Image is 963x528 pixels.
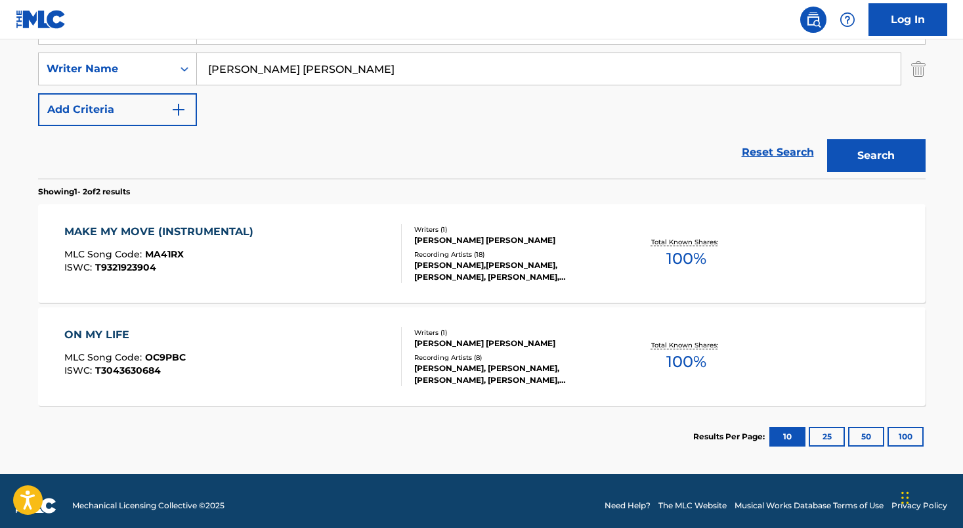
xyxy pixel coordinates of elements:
[414,234,612,246] div: [PERSON_NAME] [PERSON_NAME]
[666,247,706,271] span: 100 %
[414,250,612,259] div: Recording Artists ( 18 )
[414,363,612,386] div: [PERSON_NAME], [PERSON_NAME], [PERSON_NAME], [PERSON_NAME], [PERSON_NAME]
[145,248,184,260] span: MA41RX
[834,7,861,33] div: Help
[658,500,727,512] a: The MLC Website
[64,224,260,240] div: MAKE MY MOVE (INSTRUMENTAL)
[64,351,145,363] span: MLC Song Code :
[414,353,612,363] div: Recording Artists ( 8 )
[171,102,186,118] img: 9d2ae6d4665cec9f34b9.svg
[840,12,855,28] img: help
[868,3,947,36] a: Log In
[805,12,821,28] img: search
[64,364,95,376] span: ISWC :
[769,427,805,447] button: 10
[47,61,165,77] div: Writer Name
[16,10,66,29] img: MLC Logo
[38,12,926,179] form: Search Form
[72,500,225,512] span: Mechanical Licensing Collective © 2025
[38,93,197,126] button: Add Criteria
[414,328,612,338] div: Writers ( 1 )
[651,237,721,247] p: Total Known Shares:
[605,500,651,512] a: Need Help?
[735,138,821,167] a: Reset Search
[38,307,926,406] a: ON MY LIFEMLC Song Code:OC9PBCISWC:T3043630684Writers (1)[PERSON_NAME] [PERSON_NAME]Recording Art...
[888,427,924,447] button: 100
[414,225,612,234] div: Writers ( 1 )
[95,261,156,273] span: T9321923904
[414,338,612,349] div: [PERSON_NAME] [PERSON_NAME]
[693,431,768,443] p: Results Per Page:
[414,259,612,283] div: [PERSON_NAME],[PERSON_NAME], [PERSON_NAME], [PERSON_NAME], [PERSON_NAME], [PERSON_NAME]
[891,500,947,512] a: Privacy Policy
[911,53,926,85] img: Delete Criterion
[38,186,130,198] p: Showing 1 - 2 of 2 results
[809,427,845,447] button: 25
[901,478,909,517] div: Drag
[64,248,145,260] span: MLC Song Code :
[64,261,95,273] span: ISWC :
[827,139,926,172] button: Search
[95,364,161,376] span: T3043630684
[666,350,706,374] span: 100 %
[897,465,963,528] iframe: Chat Widget
[145,351,186,363] span: OC9PBC
[800,7,826,33] a: Public Search
[848,427,884,447] button: 50
[38,204,926,303] a: MAKE MY MOVE (INSTRUMENTAL)MLC Song Code:MA41RXISWC:T9321923904Writers (1)[PERSON_NAME] [PERSON_N...
[64,327,186,343] div: ON MY LIFE
[735,500,884,512] a: Musical Works Database Terms of Use
[651,340,721,350] p: Total Known Shares:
